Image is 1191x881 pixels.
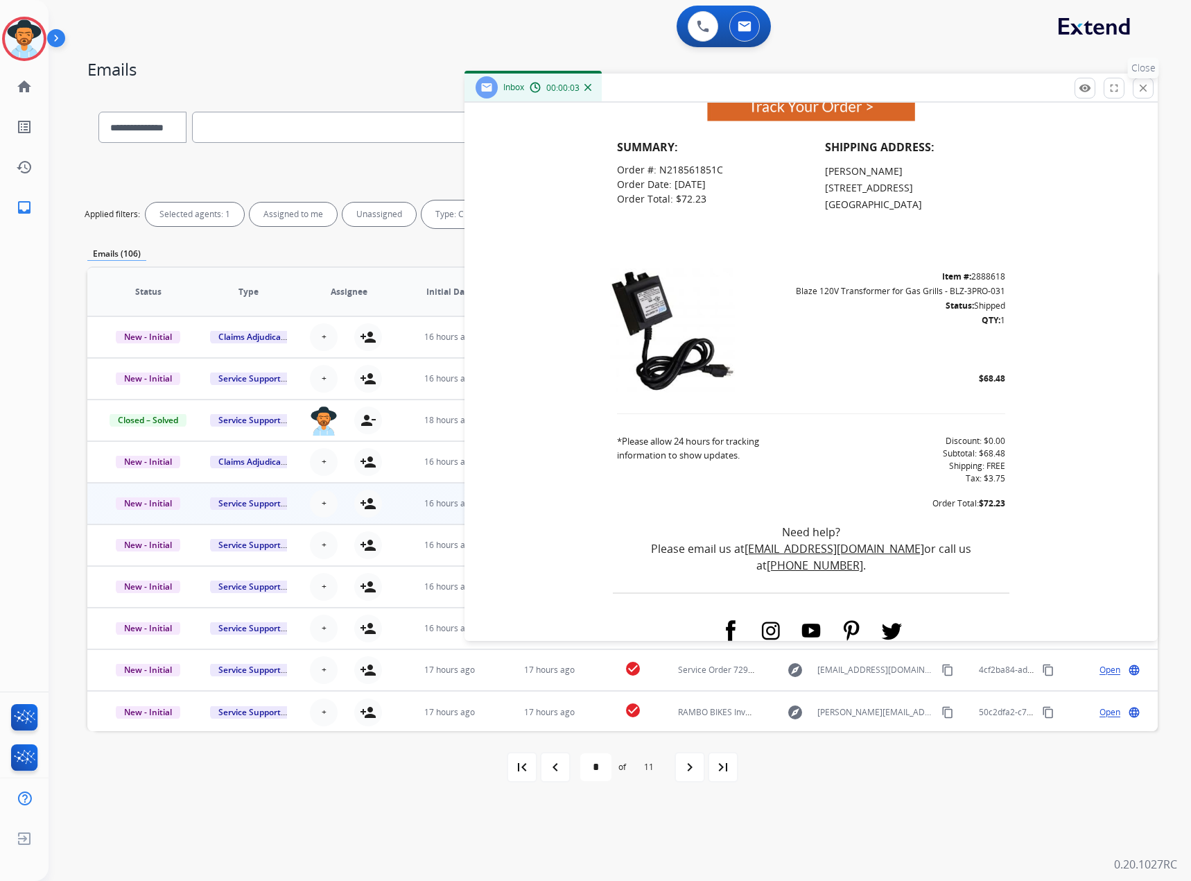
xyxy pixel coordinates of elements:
a: Item #:2888618 [942,271,1005,282]
span: Service Order 72989366-6a2d-473f-9bd3-f66c7443f017 Booked with Velofix [678,664,970,676]
mat-icon: home [16,78,33,95]
mat-icon: person_add [360,579,376,595]
span: [PERSON_NAME][EMAIL_ADDRESS][DOMAIN_NAME] [817,706,934,719]
span: 16 hours ago [424,539,475,551]
img: YouTube [794,614,828,647]
mat-icon: content_copy [1042,706,1054,719]
button: + [310,573,338,601]
span: 4cf2ba84-ad22-48b3-b2c3-f91383d2d030 [979,664,1140,676]
mat-icon: language [1128,664,1140,676]
span: Assignee [331,286,367,298]
span: Shipping: FREE Tax: $3.75 [932,435,1005,509]
mat-icon: navigate_before [547,759,564,776]
span: New - Initial [116,662,180,677]
span: New - Initial [116,496,180,511]
span: [GEOGRAPHIC_DATA] [825,198,922,211]
span: Service Support [210,413,289,427]
span: [PERSON_NAME] [STREET_ADDRESS] [825,164,922,211]
mat-icon: check_circle [625,660,641,677]
span: Service Support [210,662,289,677]
span: + [322,497,327,510]
div: Unassigned [342,203,416,226]
div: 11 [633,755,665,779]
mat-icon: content_copy [941,706,954,719]
img: Instagram [754,614,788,647]
button: + [310,448,338,476]
span: Service Support [210,371,289,386]
mat-icon: close [1137,82,1149,94]
span: + [322,539,327,551]
span: 2888618 [942,271,1005,282]
img: Pinterest [835,614,868,647]
p: Close [1128,58,1159,78]
img: Track Your Order [707,91,915,121]
button: + [310,531,338,559]
img: Twitter [875,614,908,647]
span: Discount: $0.00 [946,435,1005,447]
span: 17 hours ago [524,706,575,718]
mat-icon: person_add [360,370,376,387]
span: 17 hours ago [424,706,475,718]
span: 16 hours ago [424,581,475,592]
mat-icon: person_add [360,662,376,678]
mat-icon: person_add [360,329,376,345]
button: + [310,490,338,518]
span: New - Initial [116,454,180,469]
span: 16 hours ago [424,497,475,509]
span: Open [1099,706,1120,719]
img: agent-avatar [310,407,338,436]
button: Close [1133,78,1154,99]
span: Order #: N218561851C Order Date: [DATE] Order Total: $72.23 [617,163,723,205]
a: Track Your Order [610,91,1012,121]
p: Please email us at or call us at . [610,540,1012,574]
span: + [322,456,327,468]
button: + [310,323,338,351]
button: + [310,365,338,393]
span: New - Initial [116,621,180,635]
mat-icon: language [1128,706,1140,719]
b: SUMMARY: [617,139,678,155]
mat-icon: person_add [360,704,376,721]
mat-icon: explore [787,704,803,721]
span: + [322,706,327,719]
div: Selected agents: 1 [146,203,244,226]
mat-icon: list_alt [16,119,33,135]
span: Subtotal: $68.48 [943,447,1005,459]
mat-icon: person_add [360,537,376,554]
mat-icon: person_remove [360,412,376,429]
span: + [322,622,327,635]
p: Need help? [610,524,1012,540]
span: Service Support [210,538,289,552]
span: Closed – Solved [110,413,186,427]
div: Assigned to me [250,203,337,226]
mat-icon: remove_red_eye [1079,82,1091,94]
span: New - Initial [116,330,180,344]
img: Cart Item [610,268,735,393]
span: Initial Date [426,286,473,298]
button: + [310,656,338,684]
span: Service Support [210,621,289,635]
b: QTY: [982,314,1000,326]
span: Claims Adjudication [210,454,305,469]
span: 16 hours ago [424,373,475,384]
span: 16 hours ago [424,331,475,343]
span: RAMBO BIKES Invoice INVRB-68748 [678,706,814,718]
span: Status [135,286,162,298]
mat-icon: fullscreen [1108,82,1120,94]
span: Open [1099,664,1120,676]
span: [EMAIL_ADDRESS][DOMAIN_NAME] [817,664,934,676]
span: 17 hours ago [524,664,575,676]
span: Claims Adjudication [210,330,305,344]
b: $72.23 [979,497,1005,509]
p: 0.20.1027RC [1114,856,1177,873]
a: [EMAIL_ADDRESS][DOMAIN_NAME] [745,541,924,556]
mat-icon: check_circle [625,702,641,719]
a: [PHONE_NUMBER] [767,558,863,573]
span: + [322,373,327,385]
span: New - Initial [116,705,180,719]
span: Service Support [210,705,289,719]
span: Service Support [210,496,289,511]
span: 50c2dfa2-c74b-4a3e-baa1-4b90da970daa [979,706,1142,718]
span: + [322,664,327,676]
